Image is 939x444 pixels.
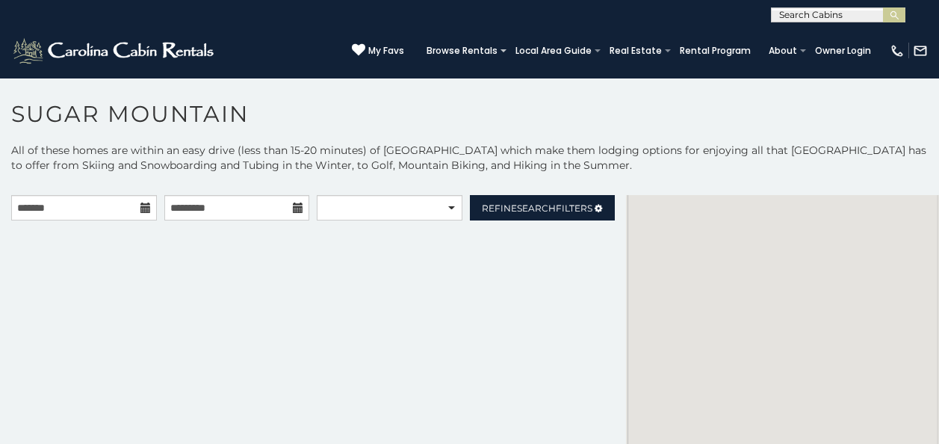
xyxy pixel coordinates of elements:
[913,43,928,58] img: mail-regular-white.png
[11,36,218,66] img: White-1-2.png
[508,40,599,61] a: Local Area Guide
[602,40,669,61] a: Real Estate
[482,203,592,214] span: Refine Filters
[761,40,805,61] a: About
[368,44,404,58] span: My Favs
[419,40,505,61] a: Browse Rentals
[352,43,404,58] a: My Favs
[672,40,758,61] a: Rental Program
[808,40,878,61] a: Owner Login
[470,195,616,221] a: RefineSearchFilters
[517,203,556,214] span: Search
[890,43,905,58] img: phone-regular-white.png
